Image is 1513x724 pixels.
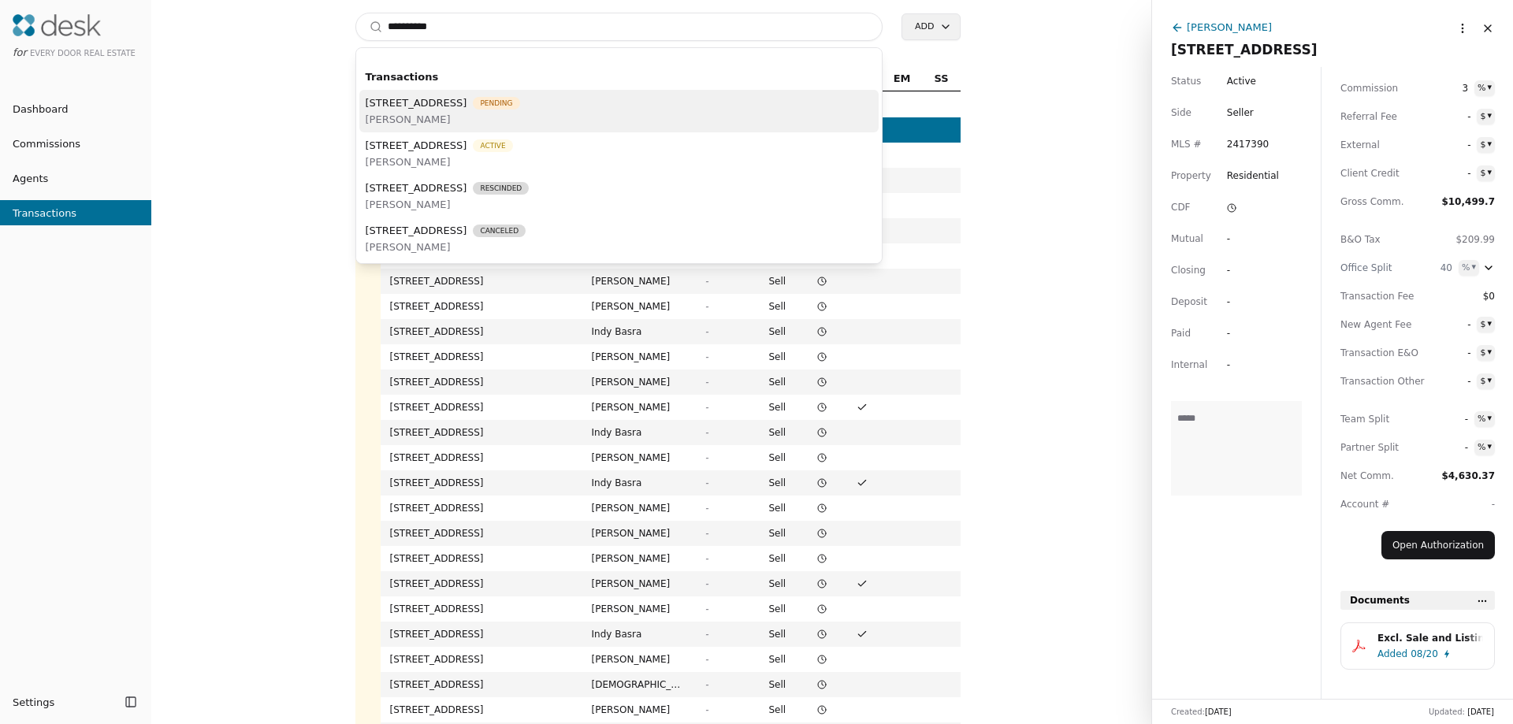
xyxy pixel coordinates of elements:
[1429,706,1494,718] div: Updated:
[753,571,803,596] td: Sell
[13,14,101,36] img: Desk
[753,269,803,294] td: Sell
[753,395,803,420] td: Sell
[705,351,708,362] span: -
[381,672,582,697] td: [STREET_ADDRESS]
[582,269,696,294] td: [PERSON_NAME]
[753,445,803,470] td: Sell
[1340,80,1411,96] span: Commission
[1474,80,1495,96] button: %
[381,344,582,369] td: [STREET_ADDRESS]
[753,319,803,344] td: Sell
[901,13,960,40] button: Add
[705,326,708,337] span: -
[705,704,708,715] span: -
[1440,411,1468,427] span: -
[582,546,696,571] td: [PERSON_NAME]
[1442,165,1470,181] span: -
[705,679,708,690] span: -
[1340,232,1411,247] span: B&O Tax
[753,470,803,496] td: Sell
[1477,345,1495,361] button: $
[1477,109,1495,124] button: $
[705,452,708,463] span: -
[753,622,803,647] td: Sell
[753,496,803,521] td: Sell
[1227,325,1255,341] div: -
[582,344,696,369] td: [PERSON_NAME]
[366,239,526,255] span: [PERSON_NAME]
[473,225,526,237] span: Canceled
[753,596,803,622] td: Sell
[582,622,696,647] td: Indy Basra
[1340,373,1411,389] span: Transaction Other
[381,269,582,294] td: [STREET_ADDRESS]
[1487,345,1492,359] div: ▾
[1411,646,1438,662] span: 08/20
[381,395,582,420] td: [STREET_ADDRESS]
[1381,531,1495,559] button: Open Authorization
[1487,109,1492,123] div: ▾
[1487,411,1492,425] div: ▾
[381,596,582,622] td: [STREET_ADDRESS]
[1227,231,1255,247] div: -
[1340,411,1411,427] span: Team Split
[1227,357,1255,373] div: -
[1477,373,1495,389] button: $
[582,294,696,319] td: [PERSON_NAME]
[366,137,467,154] span: [STREET_ADDRESS]
[1467,707,1494,716] span: [DATE]
[1171,73,1201,89] span: Status
[1440,80,1468,96] span: 3
[1340,109,1411,124] span: Referral Fee
[1171,199,1191,215] span: CDF
[705,603,708,614] span: -
[1340,194,1411,210] span: Gross Comm.
[753,344,803,369] td: Sell
[753,697,803,722] td: Sell
[1171,357,1207,373] span: Internal
[582,521,696,546] td: [PERSON_NAME]
[381,496,582,521] td: [STREET_ADDRESS]
[381,647,582,672] td: [STREET_ADDRESS]
[1227,105,1254,121] span: Seller
[13,694,54,711] span: Settings
[1340,496,1411,512] span: Account #
[1441,470,1495,481] span: $4,630.37
[381,369,582,395] td: [STREET_ADDRESS]
[1340,260,1411,276] div: Office Split
[1340,317,1411,332] span: New Agent Fee
[705,301,708,312] span: -
[1467,288,1495,304] span: $0
[1442,317,1470,332] span: -
[1340,288,1411,304] span: Transaction Fee
[705,503,708,514] span: -
[1477,165,1495,181] button: $
[366,180,467,196] span: [STREET_ADDRESS]
[1455,234,1495,245] span: $209.99
[1442,109,1470,124] span: -
[582,672,696,697] td: [DEMOGRAPHIC_DATA] Como
[753,420,803,445] td: Sell
[705,553,708,564] span: -
[473,97,519,110] span: Pending
[1340,137,1411,153] span: External
[1477,137,1495,153] button: $
[1424,260,1452,276] span: 40
[1377,630,1483,646] div: Excl. Sale and Listing Agreement.pdf
[366,95,467,111] span: [STREET_ADDRESS]
[1377,646,1407,662] span: Added
[1171,262,1206,278] span: Closing
[582,571,696,596] td: [PERSON_NAME]
[473,139,512,152] span: Active
[1440,440,1468,455] span: -
[934,70,948,87] span: SS
[473,182,529,195] span: Rescinded
[753,294,803,319] td: Sell
[1171,706,1232,718] div: Created:
[1441,196,1495,207] span: $10,499.7
[1474,411,1495,427] button: %
[1171,294,1207,310] span: Deposit
[1227,262,1255,278] div: -
[1227,136,1269,152] span: 2417390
